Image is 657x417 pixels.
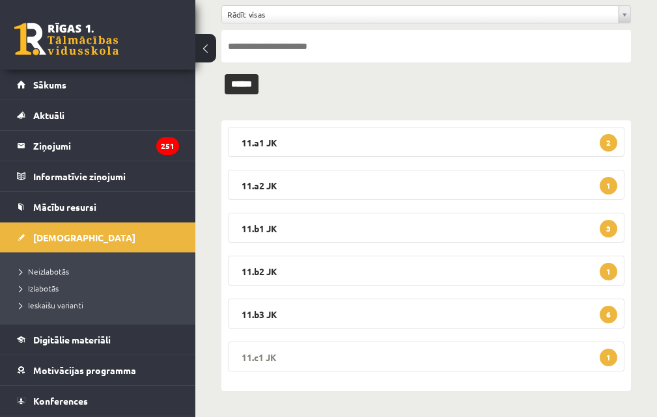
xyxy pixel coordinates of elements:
[228,256,624,286] legend: 11.b2 JK
[17,386,179,416] a: Konferences
[600,220,617,237] span: 3
[33,161,179,191] legend: Informatīvie ziņojumi
[33,79,66,90] span: Sākums
[20,282,182,294] a: Izlabotās
[600,349,617,366] span: 1
[228,213,624,243] legend: 11.b1 JK
[17,70,179,100] a: Sākums
[227,6,613,23] span: Rādīt visas
[17,100,179,130] a: Aktuāli
[228,170,624,200] legend: 11.a2 JK
[20,265,182,277] a: Neizlabotās
[20,299,182,311] a: Ieskaišu varianti
[17,325,179,355] a: Digitālie materiāli
[156,137,179,155] i: 251
[17,131,179,161] a: Ziņojumi251
[600,306,617,323] span: 6
[20,300,83,310] span: Ieskaišu varianti
[17,355,179,385] a: Motivācijas programma
[33,395,88,407] span: Konferences
[20,266,69,276] span: Neizlabotās
[33,201,96,213] span: Mācību resursi
[33,232,135,243] span: [DEMOGRAPHIC_DATA]
[600,134,617,152] span: 2
[14,23,119,55] a: Rīgas 1. Tālmācības vidusskola
[228,299,624,329] legend: 11.b3 JK
[33,334,111,345] span: Digitālie materiāli
[33,364,136,376] span: Motivācijas programma
[33,109,64,121] span: Aktuāli
[17,222,179,252] a: [DEMOGRAPHIC_DATA]
[228,127,624,157] legend: 11.a1 JK
[228,342,624,371] legend: 11.c1 JK
[33,131,179,161] legend: Ziņojumi
[600,263,617,280] span: 1
[20,283,59,293] span: Izlabotās
[17,161,179,191] a: Informatīvie ziņojumi
[17,192,179,222] a: Mācību resursi
[600,177,617,195] span: 1
[222,6,630,23] a: Rādīt visas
